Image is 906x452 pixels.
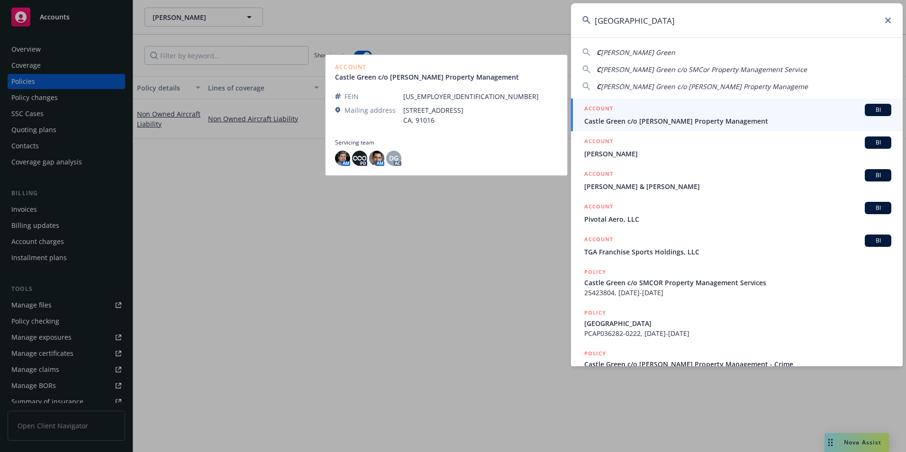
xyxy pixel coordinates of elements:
[584,202,613,213] h5: ACCOUNT
[869,138,888,147] span: BI
[571,3,903,37] input: Search...
[601,48,675,57] span: [PERSON_NAME] Green
[584,116,891,126] span: Castle Green c/o [PERSON_NAME] Property Management
[584,214,891,224] span: Pivotal Aero, LLC
[584,267,606,277] h5: POLICY
[571,131,903,164] a: ACCOUNTBI[PERSON_NAME]
[571,229,903,262] a: ACCOUNTBITGA Franchise Sports Holdings, LLC
[571,197,903,229] a: ACCOUNTBIPivotal Aero, LLC
[869,204,888,212] span: BI
[584,181,891,191] span: [PERSON_NAME] & [PERSON_NAME]
[869,171,888,180] span: BI
[601,65,807,74] span: [PERSON_NAME] Green c/o SMCor Property Management Service
[597,48,601,57] span: C
[571,303,903,344] a: POLICY[GEOGRAPHIC_DATA]PCAP036282-0222, [DATE]-[DATE]
[584,288,891,298] span: 25423804, [DATE]-[DATE]
[584,247,891,257] span: TGA Franchise Sports Holdings, LLC
[601,82,808,91] span: [PERSON_NAME] Green c/o [PERSON_NAME] Property Manageme
[584,235,613,246] h5: ACCOUNT
[584,149,891,159] span: [PERSON_NAME]
[584,136,613,148] h5: ACCOUNT
[571,344,903,384] a: POLICYCastle Green c/o [PERSON_NAME] Property Management - Crime
[584,318,891,328] span: [GEOGRAPHIC_DATA]
[584,359,891,369] span: Castle Green c/o [PERSON_NAME] Property Management - Crime
[584,308,606,317] h5: POLICY
[584,349,606,358] h5: POLICY
[869,236,888,245] span: BI
[571,262,903,303] a: POLICYCastle Green c/o SMCOR Property Management Services25423804, [DATE]-[DATE]
[869,106,888,114] span: BI
[584,278,891,288] span: Castle Green c/o SMCOR Property Management Services
[584,169,613,181] h5: ACCOUNT
[571,99,903,131] a: ACCOUNTBICastle Green c/o [PERSON_NAME] Property Management
[597,65,601,74] span: C
[584,328,891,338] span: PCAP036282-0222, [DATE]-[DATE]
[571,164,903,197] a: ACCOUNTBI[PERSON_NAME] & [PERSON_NAME]
[584,104,613,115] h5: ACCOUNT
[597,82,601,91] span: C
